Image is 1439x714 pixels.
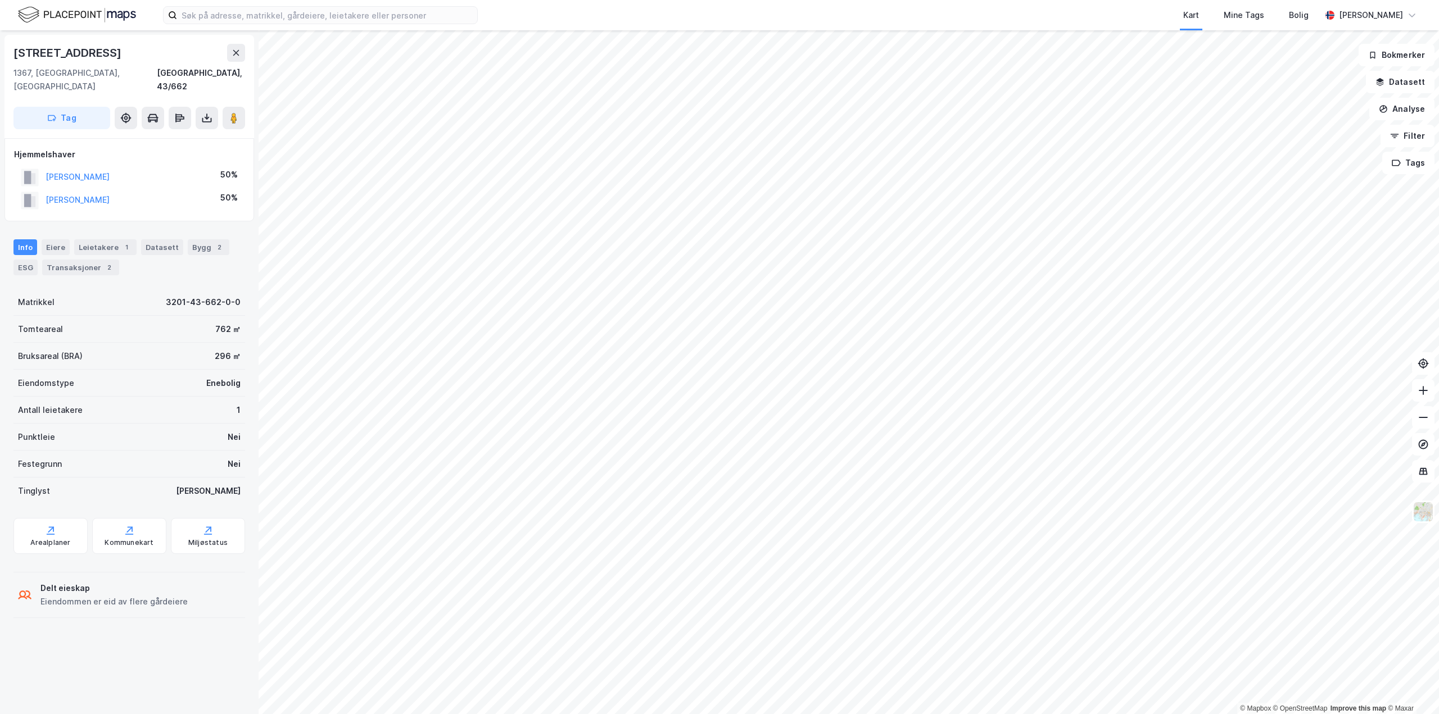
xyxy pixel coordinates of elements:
a: OpenStreetMap [1273,704,1328,712]
a: Improve this map [1331,704,1386,712]
div: Enebolig [206,376,241,390]
div: Tinglyst [18,484,50,498]
div: Eiendommen er eid av flere gårdeiere [40,595,188,608]
div: [PERSON_NAME] [176,484,241,498]
div: Transaksjoner [42,260,119,275]
div: 1 [121,242,132,253]
div: Nei [228,430,241,444]
div: Mine Tags [1224,8,1264,22]
div: Eiere [42,239,70,255]
div: Datasett [141,239,183,255]
button: Tag [13,107,110,129]
button: Analyse [1369,98,1435,120]
div: 762 ㎡ [215,322,241,336]
div: Nei [228,457,241,471]
img: logo.f888ab2527a4732fd821a326f86c7f29.svg [18,5,136,25]
button: Tags [1382,152,1435,174]
div: 296 ㎡ [215,349,241,363]
iframe: Chat Widget [1383,660,1439,714]
button: Filter [1381,125,1435,147]
div: Hjemmelshaver [14,148,245,161]
div: Festegrunn [18,457,62,471]
div: 50% [220,168,238,181]
div: 3201-43-662-0-0 [166,295,241,309]
div: Kommunekart [105,538,153,547]
a: Mapbox [1240,704,1271,712]
div: 1367, [GEOGRAPHIC_DATA], [GEOGRAPHIC_DATA] [13,66,157,93]
div: Eiendomstype [18,376,74,390]
button: Bokmerker [1359,44,1435,66]
div: Miljøstatus [188,538,228,547]
div: Antall leietakere [18,403,83,417]
div: Punktleie [18,430,55,444]
div: [GEOGRAPHIC_DATA], 43/662 [157,66,245,93]
div: Bygg [188,239,229,255]
div: Bolig [1289,8,1309,22]
div: Leietakere [74,239,137,255]
div: 50% [220,191,238,204]
div: 2 [103,262,115,273]
div: Arealplaner [30,538,70,547]
div: Info [13,239,37,255]
img: Z [1413,501,1434,522]
div: 1 [237,403,241,417]
input: Søk på adresse, matrikkel, gårdeiere, leietakere eller personer [177,7,477,24]
div: ESG [13,260,38,275]
button: Datasett [1366,71,1435,93]
div: Delt eieskap [40,581,188,595]
div: Kart [1183,8,1199,22]
div: 2 [214,242,225,253]
div: Matrikkel [18,295,55,309]
div: [STREET_ADDRESS] [13,44,124,62]
div: Bruksareal (BRA) [18,349,83,363]
div: Tomteareal [18,322,63,336]
div: Kontrollprogram for chat [1383,660,1439,714]
div: [PERSON_NAME] [1339,8,1403,22]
